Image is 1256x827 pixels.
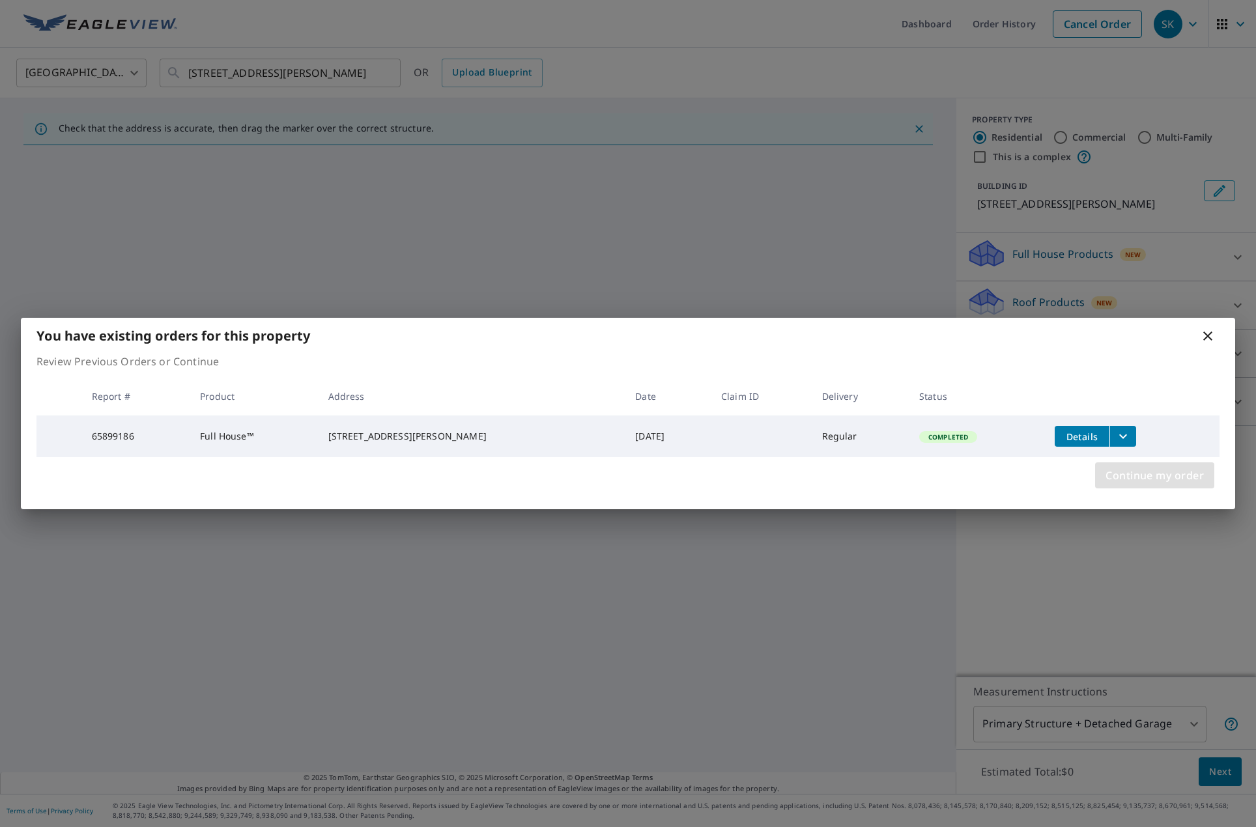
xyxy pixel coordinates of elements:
[81,377,190,415] th: Report #
[328,430,615,443] div: [STREET_ADDRESS][PERSON_NAME]
[711,377,812,415] th: Claim ID
[921,432,976,442] span: Completed
[1055,426,1109,447] button: detailsBtn-65899186
[36,327,310,344] b: You have existing orders for this property
[625,377,711,415] th: Date
[1109,426,1136,447] button: filesDropdownBtn-65899186
[1063,430,1102,443] span: Details
[812,377,909,415] th: Delivery
[81,415,190,457] td: 65899186
[909,377,1044,415] th: Status
[318,377,625,415] th: Address
[812,415,909,457] td: Regular
[1106,466,1204,484] span: Continue my order
[36,354,1220,369] p: Review Previous Orders or Continue
[1095,462,1214,488] button: Continue my order
[190,415,317,457] td: Full House™
[190,377,317,415] th: Product
[625,415,711,457] td: [DATE]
